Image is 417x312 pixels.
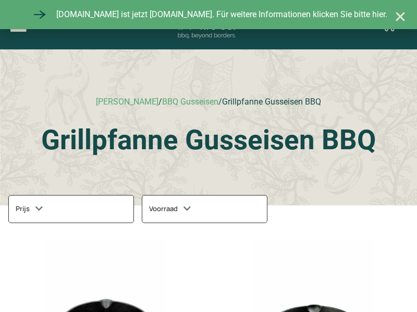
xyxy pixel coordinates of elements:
span: / [158,97,162,107]
a: [PERSON_NAME] [96,97,158,107]
h3: Prijs [16,202,43,216]
a: BBQ Gusseisen [162,97,218,107]
a: [DOMAIN_NAME] ist jetzt [DOMAIN_NAME]. Für weitere Informationen klicken Sie bitte hier. [30,5,387,24]
span: / [218,97,222,107]
nav: breadcrumbs [30,96,387,108]
h1: Grillpfanne Gusseisen BBQ [30,126,387,154]
span: [DOMAIN_NAME] ist jetzt [DOMAIN_NAME]. Für weitere Informationen klicken Sie bitte hier. [54,8,387,21]
a: Close [394,10,407,23]
h3: Voorraad [149,202,191,216]
span: Grillpfanne Gusseisen BBQ [222,97,321,107]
